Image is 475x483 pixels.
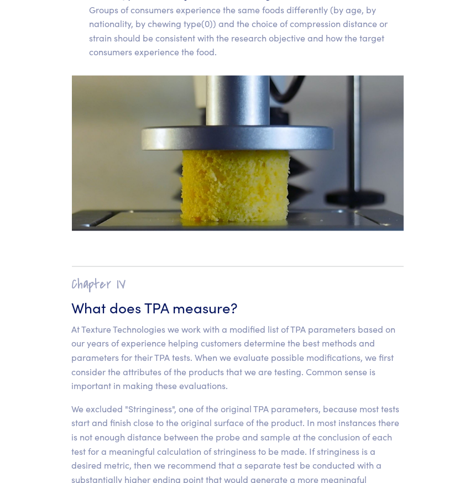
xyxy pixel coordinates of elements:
[72,76,404,231] img: pound cake, precompression
[72,322,404,393] p: At Texture Technologies we work with a modified list of TPA parameters based on our years of expe...
[90,3,404,59] p: Groups of consumers experience the same foods differently (by age, by nationality, by chewing typ...
[72,297,404,317] h3: What does TPA measure?
[72,276,404,293] h2: Chapter IV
